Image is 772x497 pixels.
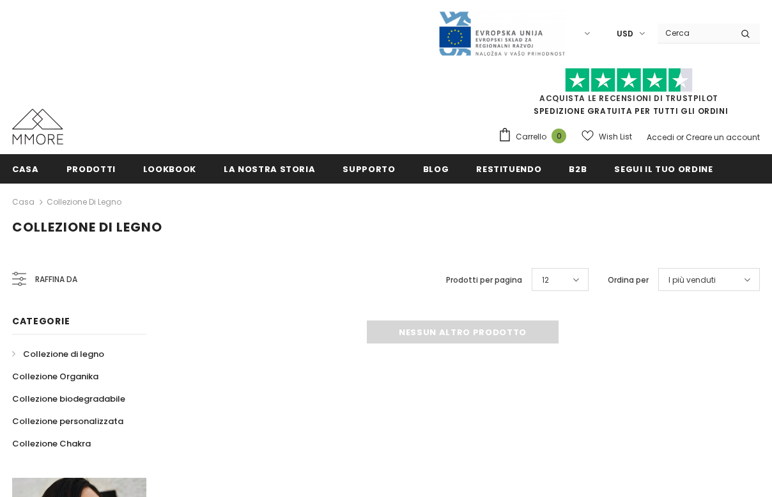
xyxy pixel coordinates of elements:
a: Acquista le recensioni di TrustPilot [539,93,718,104]
a: Collezione di legno [12,343,104,365]
span: Collezione di legno [23,348,104,360]
a: Collezione personalizzata [12,410,123,432]
a: Prodotti [66,154,116,183]
a: Lookbook [143,154,196,183]
span: Wish List [599,130,632,143]
span: Restituendo [476,163,541,175]
span: I più venduti [668,274,716,287]
span: Categorie [12,315,70,327]
span: Blog [423,163,449,175]
img: Casi MMORE [12,109,63,145]
span: Collezione Chakra [12,438,91,450]
span: 0 [552,129,566,143]
span: B2B [569,163,587,175]
a: Collezione di legno [47,196,121,207]
a: Collezione Chakra [12,432,91,455]
a: Segui il tuo ordine [614,154,713,183]
span: or [676,132,684,143]
span: La nostra storia [224,163,315,175]
a: Restituendo [476,154,541,183]
span: 12 [542,274,549,287]
a: Wish List [582,125,632,148]
span: USD [617,28,633,40]
span: Casa [12,163,39,175]
span: Lookbook [143,163,196,175]
span: Collezione Organika [12,370,98,383]
a: Blog [423,154,449,183]
a: Collezione biodegradabile [12,388,125,410]
span: Segui il tuo ordine [614,163,713,175]
a: Casa [12,194,35,210]
span: Raffina da [35,272,77,287]
a: La nostra storia [224,154,315,183]
a: Collezione Organika [12,365,98,388]
label: Prodotti per pagina [446,274,522,287]
img: Javni Razpis [438,10,566,57]
img: Fidati di Pilot Stars [565,68,693,93]
a: Carrello 0 [498,127,573,146]
span: supporto [343,163,395,175]
label: Ordina per [608,274,649,287]
input: Search Site [658,24,731,42]
a: Javni Razpis [438,28,566,38]
span: Carrello [516,130,546,143]
a: Accedi [647,132,674,143]
span: SPEDIZIONE GRATUITA PER TUTTI GLI ORDINI [498,74,760,116]
span: Collezione di legno [12,218,162,236]
span: Prodotti [66,163,116,175]
a: Creare un account [686,132,760,143]
span: Collezione personalizzata [12,415,123,427]
a: B2B [569,154,587,183]
span: Collezione biodegradabile [12,393,125,405]
a: Casa [12,154,39,183]
a: supporto [343,154,395,183]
